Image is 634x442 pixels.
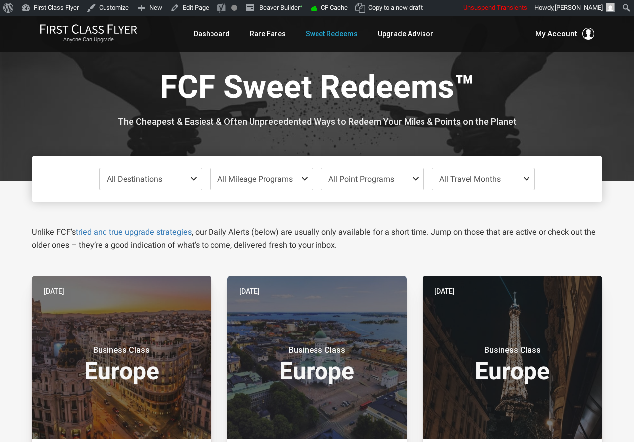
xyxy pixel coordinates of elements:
a: Sweet Redeems [306,25,358,43]
a: Upgrade Advisor [378,25,433,43]
span: [PERSON_NAME] [555,4,603,11]
img: First Class Flyer [40,24,137,34]
span: Unsuspend Transients [463,4,527,11]
p: Unlike FCF’s , our Daily Alerts (below) are usually only available for a short time. Jump on thos... [32,226,603,252]
span: All Travel Months [439,174,501,184]
span: My Account [535,28,577,40]
time: [DATE] [434,286,455,297]
small: Anyone Can Upgrade [40,36,137,43]
h3: The Cheapest & Easiest & Often Unprecedented Ways to Redeem Your Miles & Points on the Planet [39,117,595,127]
span: • [300,1,303,12]
span: All Mileage Programs [217,174,293,184]
img: Paris.jpg [423,276,602,439]
a: Rare Fares [250,25,286,43]
button: My Account [535,28,594,40]
span: All Point Programs [328,174,394,184]
time: [DATE] [44,286,64,297]
small: Business Class [59,345,184,355]
small: Business Class [255,345,379,355]
h3: Europe [239,345,395,383]
time: [DATE] [239,286,260,297]
small: Business Class [450,345,575,355]
h3: Europe [434,345,590,383]
h1: FCF Sweet Redeems™ [39,70,595,108]
a: First Class FlyerAnyone Can Upgrade [40,24,137,44]
h3: Europe [44,345,200,383]
a: Dashboard [194,25,230,43]
a: tried and true upgrade strategies [76,227,192,237]
span: All Destinations [107,174,162,184]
